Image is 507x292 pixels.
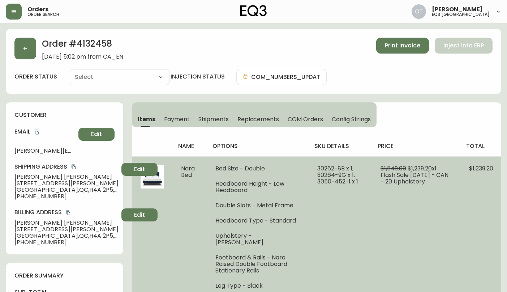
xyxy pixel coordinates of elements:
[385,42,420,50] span: Print Invoice
[78,128,115,141] button: Edit
[215,181,300,194] li: Headboard Height - Low Headboard
[212,142,303,150] h4: options
[141,165,164,189] img: e6d60a6b-e39b-49ab-9f1c-4513b50bf814Optional[nara-fabric-button-tufted-bed].jpg
[432,7,483,12] span: [PERSON_NAME]
[215,217,300,224] li: Headboard Type - Standard
[134,211,145,219] span: Edit
[27,7,48,12] span: Orders
[432,12,490,17] h5: eq3 [GEOGRAPHIC_DATA]
[14,180,119,187] span: [STREET_ADDRESS][PERSON_NAME]
[314,142,366,150] h4: sku details
[14,187,119,193] span: [GEOGRAPHIC_DATA] , QC , H4A 2P5 , CA
[171,73,225,81] h4: injection status
[14,148,76,154] span: [PERSON_NAME][EMAIL_ADDRESS][PERSON_NAME][DOMAIN_NAME][PERSON_NAME]
[14,220,119,226] span: [PERSON_NAME] [PERSON_NAME]
[14,233,119,239] span: [GEOGRAPHIC_DATA] , QC , H4A 2P5 , CA
[376,38,429,54] button: Print Invoice
[121,163,158,176] button: Edit
[27,12,59,17] h5: order search
[215,283,300,289] li: Leg Type - Black
[164,115,190,123] span: Payment
[42,54,123,60] span: [DATE] 5:02 pm from CA_EN
[14,163,119,171] h4: Shipping Address
[381,171,448,186] span: Flash Sale [DATE] - CAN - 20 Upholstery
[412,4,426,19] img: 5d4d18d254ded55077432b49c4cb2919
[42,38,123,54] h2: Order # 4132458
[469,164,493,173] span: $1,239.20
[215,233,300,246] li: Upholstery - [PERSON_NAME]
[14,226,119,233] span: [STREET_ADDRESS][PERSON_NAME]
[138,115,155,123] span: Items
[317,164,358,186] span: 30262-8B x 1, 30264-9G x 1, 3050-452-1 x 1
[14,111,115,119] h4: customer
[466,142,496,150] h4: total
[181,164,195,179] span: Nara Bed
[240,5,267,17] img: logo
[237,115,279,123] span: Replacements
[134,165,145,173] span: Edit
[91,130,102,138] span: Edit
[65,209,72,216] button: copy
[215,254,300,274] li: Footboard & Rails - Nara Raised Double Footboard Stationary Rails
[70,163,77,170] button: copy
[14,208,119,216] h4: Billing Address
[121,208,158,221] button: Edit
[33,128,40,136] button: copy
[198,115,229,123] span: Shipments
[14,128,76,136] h4: Email
[332,115,371,123] span: Config Strings
[288,115,323,123] span: COM Orders
[14,73,57,81] label: order status
[215,202,300,209] li: Double Slats - Metal Frame
[378,142,455,150] h4: price
[14,193,119,200] span: [PHONE_NUMBER]
[215,165,300,172] li: Bed Size - Double
[178,142,201,150] h4: name
[381,164,406,173] span: $1,549.00
[14,239,119,246] span: [PHONE_NUMBER]
[14,272,115,280] h4: order summary
[14,174,119,180] span: [PERSON_NAME] [PERSON_NAME]
[408,164,437,173] span: $1,239.20 x 1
